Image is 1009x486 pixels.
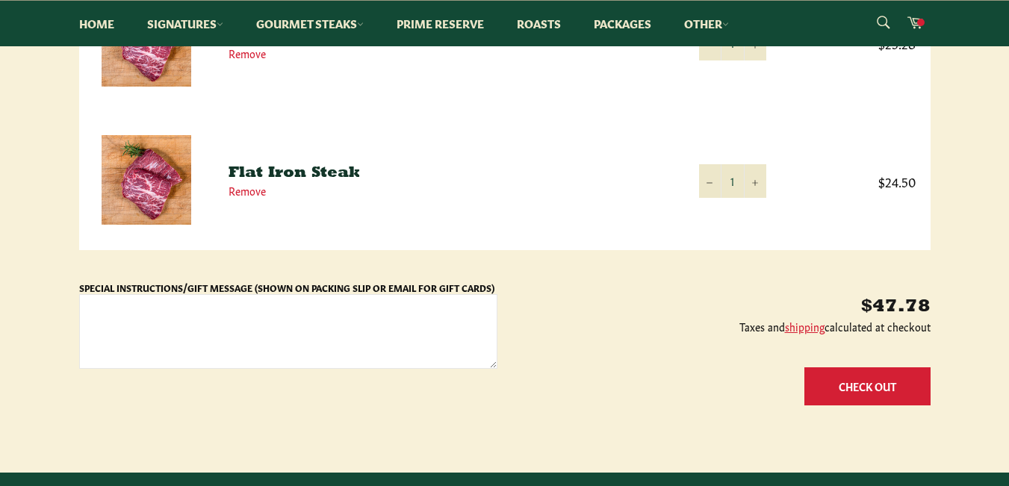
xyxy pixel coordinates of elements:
button: Reduce item quantity by one [699,164,721,198]
button: Increase item quantity by one [744,164,766,198]
a: Home [64,1,129,46]
p: Taxes and calculated at checkout [512,320,931,334]
a: Roasts [502,1,576,46]
a: Other [669,1,744,46]
a: Packages [579,1,666,46]
img: Flat Iron Steak [102,135,191,225]
a: Flat Iron Steak [229,166,360,181]
a: shipping [785,319,825,334]
a: Signatures [132,1,238,46]
button: Check Out [804,367,931,405]
a: Remove [229,46,266,60]
span: $24.50 [796,172,916,190]
a: Gourmet Steaks [241,1,379,46]
label: Special Instructions/Gift Message (Shown on Packing Slip or Email for Gift Cards) [79,281,494,293]
a: Prime Reserve [382,1,499,46]
a: Remove [229,183,266,198]
p: $47.78 [512,295,931,320]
